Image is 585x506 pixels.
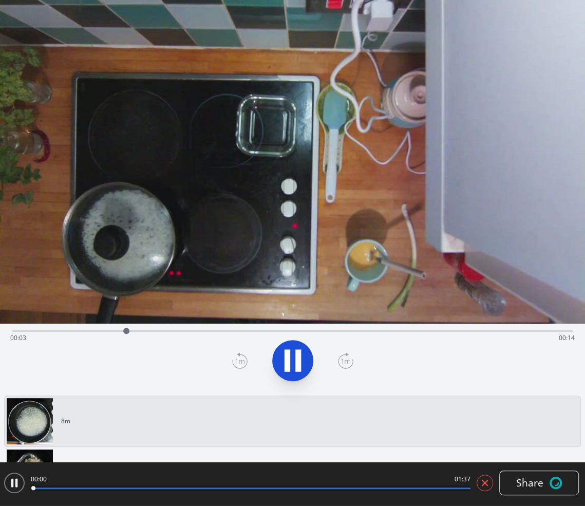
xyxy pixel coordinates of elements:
img: 251005185024_thumb.jpeg [7,398,53,444]
img: 251005190912_thumb.jpeg [7,449,53,496]
span: 00:00 [31,475,47,483]
button: Share [499,471,579,495]
img: transparent_icon-cd1d43cd55c378833a0af8c1b38b1d2b0499084b5c5ad0660300c236f1977577.png [550,477,562,489]
span: 00:03 [10,333,26,342]
span: Share [516,476,543,491]
span: 01:37 [455,475,470,483]
span: 00:14 [559,333,575,342]
p: 8m [61,417,70,425]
